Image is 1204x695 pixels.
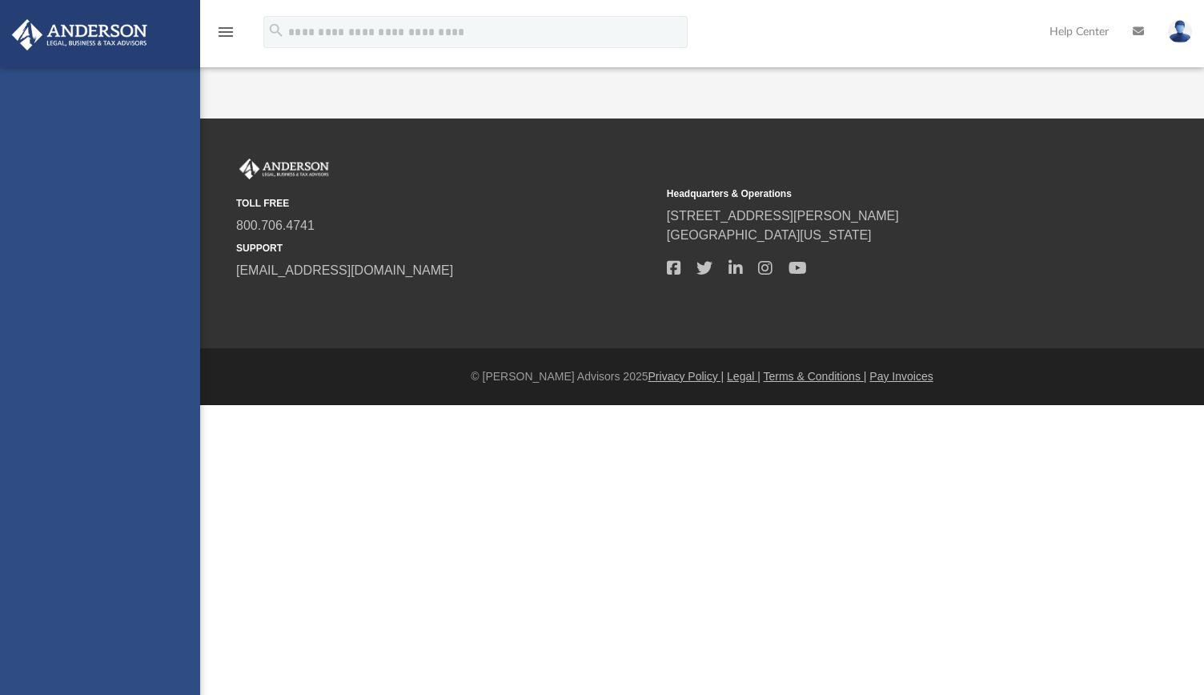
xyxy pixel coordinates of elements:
a: Legal | [727,370,761,383]
img: Anderson Advisors Platinum Portal [236,159,332,179]
a: menu [216,30,235,42]
i: search [267,22,285,39]
div: © [PERSON_NAME] Advisors 2025 [200,368,1204,385]
a: Pay Invoices [869,370,933,383]
small: TOLL FREE [236,196,656,211]
small: SUPPORT [236,241,656,255]
a: [GEOGRAPHIC_DATA][US_STATE] [667,228,872,242]
a: 800.706.4741 [236,219,315,232]
a: Terms & Conditions | [764,370,867,383]
small: Headquarters & Operations [667,187,1086,201]
img: User Pic [1168,20,1192,43]
a: Privacy Policy | [648,370,724,383]
i: menu [216,22,235,42]
img: Anderson Advisors Platinum Portal [7,19,152,50]
a: [EMAIL_ADDRESS][DOMAIN_NAME] [236,263,453,277]
a: [STREET_ADDRESS][PERSON_NAME] [667,209,899,223]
